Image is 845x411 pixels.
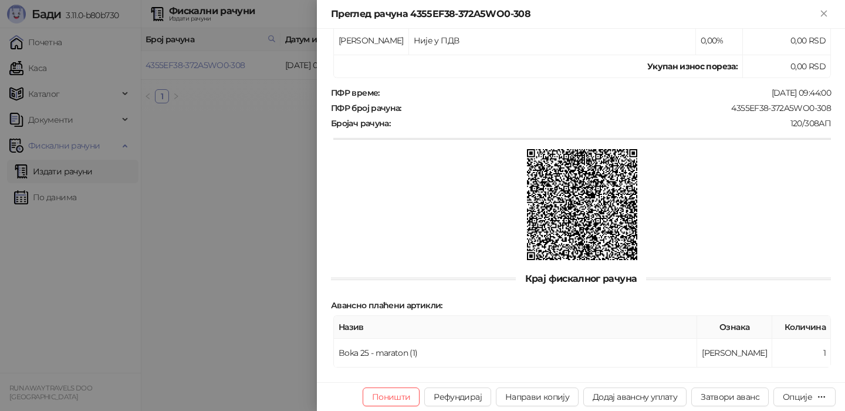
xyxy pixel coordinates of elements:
strong: Бројач рачуна : [331,118,390,129]
td: 0,00 RSD [743,26,831,55]
td: [PERSON_NAME] [697,339,772,368]
th: Назив [334,316,697,339]
strong: ПФР време : [331,87,380,98]
td: Није у ПДВ [409,26,696,55]
td: 1 [772,339,831,368]
button: Поништи [363,388,420,406]
button: Рефундирај [424,388,491,406]
th: Количина [772,316,831,339]
strong: ПФР број рачуна : [331,103,401,113]
th: Ознака [697,316,772,339]
strong: Авансно плаћени артикли : [331,300,442,311]
button: Направи копију [496,388,579,406]
div: [DATE] 09:44:00 [381,87,832,98]
button: Опције [773,388,836,406]
button: Додај авансну уплату [583,388,687,406]
div: Преглед рачуна 4355EF38-372A5WO0-308 [331,7,817,21]
div: Опције [783,392,812,402]
td: 0,00 RSD [743,55,831,78]
div: 120/308АП [391,118,832,129]
td: 0,00% [696,26,743,55]
strong: Укупан износ пореза: [647,61,738,72]
button: Затвори аванс [691,388,769,406]
span: Крај фискалног рачуна [516,273,647,284]
button: Close [817,7,831,21]
span: Направи копију [505,392,569,402]
img: QR код [527,149,638,260]
td: Boka 25 - maraton (1) [334,339,697,368]
div: 4355EF38-372A5WO0-308 [403,103,832,113]
td: [PERSON_NAME] [334,26,409,55]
